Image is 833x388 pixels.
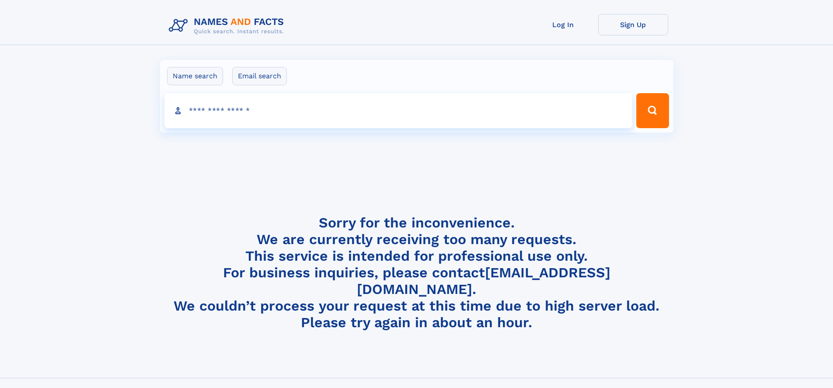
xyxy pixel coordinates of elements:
[357,264,610,297] a: [EMAIL_ADDRESS][DOMAIN_NAME]
[528,14,598,35] a: Log In
[167,67,223,85] label: Name search
[636,93,669,128] button: Search Button
[164,93,633,128] input: search input
[165,214,668,331] h4: Sorry for the inconvenience. We are currently receiving too many requests. This service is intend...
[598,14,668,35] a: Sign Up
[232,67,287,85] label: Email search
[165,14,291,38] img: Logo Names and Facts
